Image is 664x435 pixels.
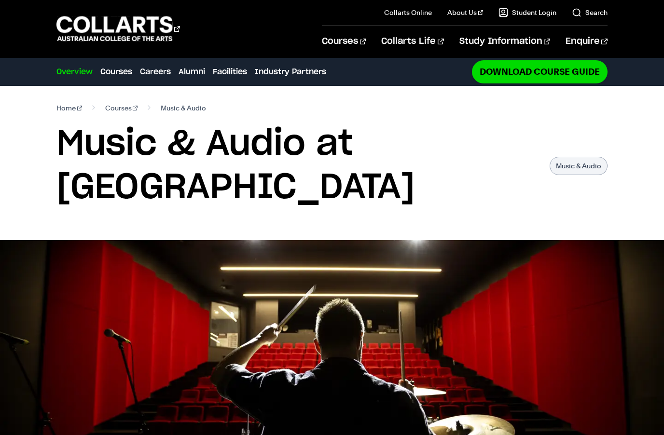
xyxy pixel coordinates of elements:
[566,26,608,57] a: Enquire
[550,157,608,175] p: Music & Audio
[56,101,82,115] a: Home
[140,66,171,78] a: Careers
[56,66,93,78] a: Overview
[56,15,180,42] div: Go to homepage
[100,66,132,78] a: Courses
[56,122,540,209] h1: Music & Audio at [GEOGRAPHIC_DATA]
[459,26,550,57] a: Study Information
[572,8,608,17] a: Search
[179,66,205,78] a: Alumni
[447,8,483,17] a: About Us
[255,66,326,78] a: Industry Partners
[384,8,432,17] a: Collarts Online
[213,66,247,78] a: Facilities
[161,101,206,115] span: Music & Audio
[105,101,138,115] a: Courses
[322,26,366,57] a: Courses
[472,60,608,83] a: Download Course Guide
[498,8,556,17] a: Student Login
[381,26,443,57] a: Collarts Life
